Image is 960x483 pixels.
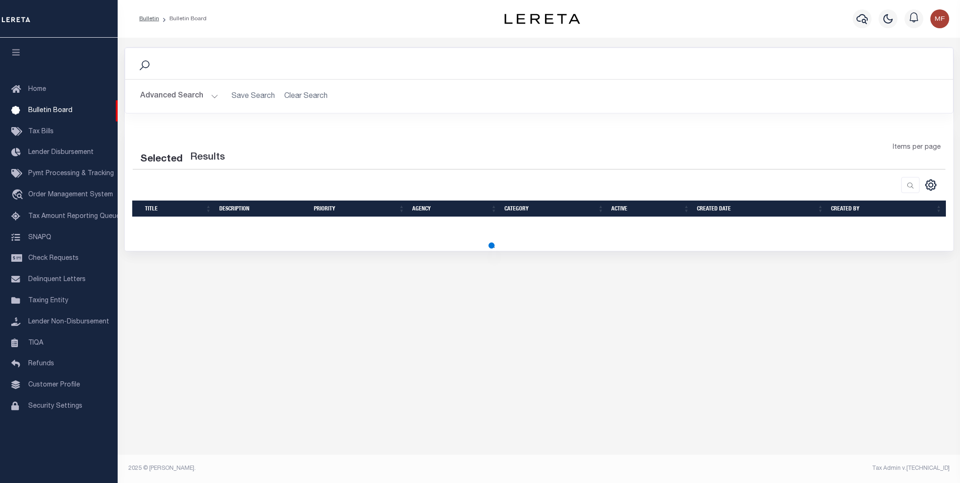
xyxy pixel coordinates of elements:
[546,464,950,473] div: Tax Admin v.[TECHNICAL_ID]
[930,9,949,28] img: svg+xml;base64,PHN2ZyB4bWxucz0iaHR0cDovL3d3dy53My5vcmcvMjAwMC9zdmciIHBvaW50ZXItZXZlbnRzPSJub25lIi...
[28,129,54,135] span: Tax Bills
[28,255,79,262] span: Check Requests
[28,213,120,220] span: Tax Amount Reporting Queue
[893,143,941,153] span: Items per page
[310,201,408,217] th: Priority
[28,234,51,241] span: SNAPQ
[140,87,218,105] button: Advanced Search
[139,16,159,22] a: Bulletin
[28,403,82,410] span: Security Settings
[216,201,310,217] th: description
[140,152,183,167] div: Selected
[11,189,26,201] i: travel_explore
[608,201,693,217] th: Active
[159,15,207,23] li: Bulletin Board
[121,464,539,473] div: 2025 © [PERSON_NAME].
[28,107,72,114] span: Bulletin Board
[28,319,109,325] span: Lender Non-Disbursement
[28,170,114,177] span: Pymt Processing & Tracking
[190,150,225,165] label: Results
[693,201,827,217] th: Created date
[504,14,580,24] img: logo-dark.svg
[28,298,68,304] span: Taxing Entity
[141,201,216,217] th: Title
[408,201,501,217] th: Agency
[501,201,608,217] th: Category
[827,201,946,217] th: Created by
[28,192,113,198] span: Order Management System
[28,149,94,156] span: Lender Disbursement
[28,86,46,93] span: Home
[28,276,86,283] span: Delinquent Letters
[28,339,43,346] span: TIQA
[28,361,54,367] span: Refunds
[28,382,80,388] span: Customer Profile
